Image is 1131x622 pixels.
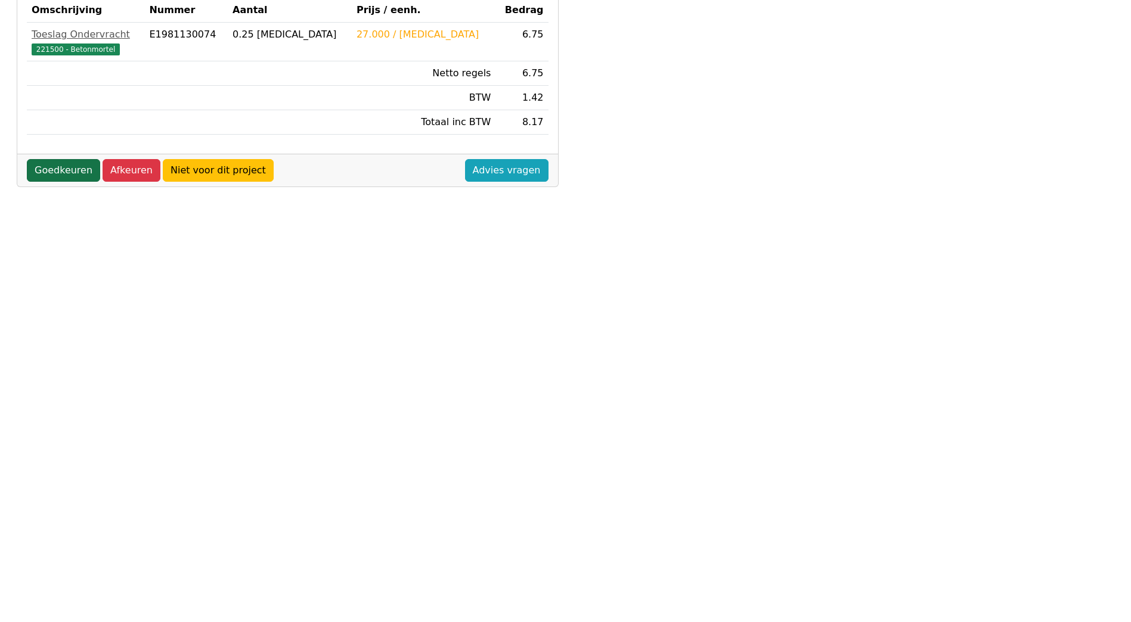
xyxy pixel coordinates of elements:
div: 27.000 / [MEDICAL_DATA] [357,27,491,42]
td: Netto regels [352,61,496,86]
td: BTW [352,86,496,110]
a: Toeslag Ondervracht221500 - Betonmortel [32,27,140,56]
td: 6.75 [495,61,548,86]
a: Advies vragen [465,159,549,182]
a: Niet voor dit project [163,159,274,182]
td: 1.42 [495,86,548,110]
td: 6.75 [495,23,548,61]
a: Afkeuren [103,159,160,182]
td: Totaal inc BTW [352,110,496,135]
div: Toeslag Ondervracht [32,27,140,42]
span: 221500 - Betonmortel [32,43,120,55]
td: E1981130074 [144,23,228,61]
td: 8.17 [495,110,548,135]
a: Goedkeuren [27,159,100,182]
div: 0.25 [MEDICAL_DATA] [233,27,347,42]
